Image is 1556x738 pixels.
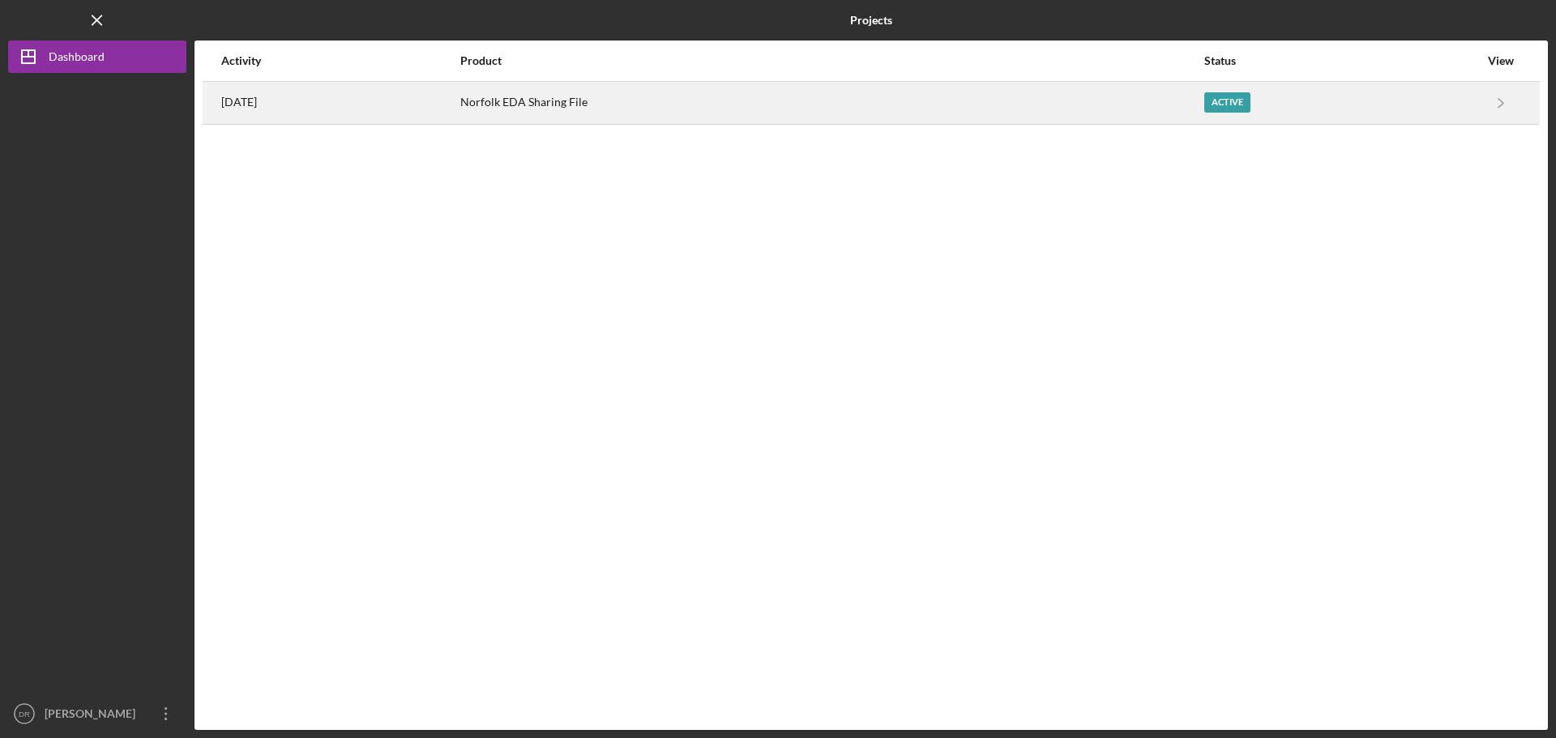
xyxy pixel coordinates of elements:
button: Dashboard [8,41,186,73]
time: 2025-06-12 16:56 [221,96,257,109]
div: View [1481,54,1521,67]
button: DR[PERSON_NAME] [8,697,186,730]
div: Dashboard [49,41,105,77]
div: Activity [221,54,459,67]
b: Projects [850,14,892,27]
div: Active [1204,92,1250,113]
div: Norfolk EDA Sharing File [460,83,1203,123]
text: DR [19,710,30,719]
div: Product [460,54,1203,67]
div: Status [1204,54,1479,67]
div: [PERSON_NAME] [41,697,146,734]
